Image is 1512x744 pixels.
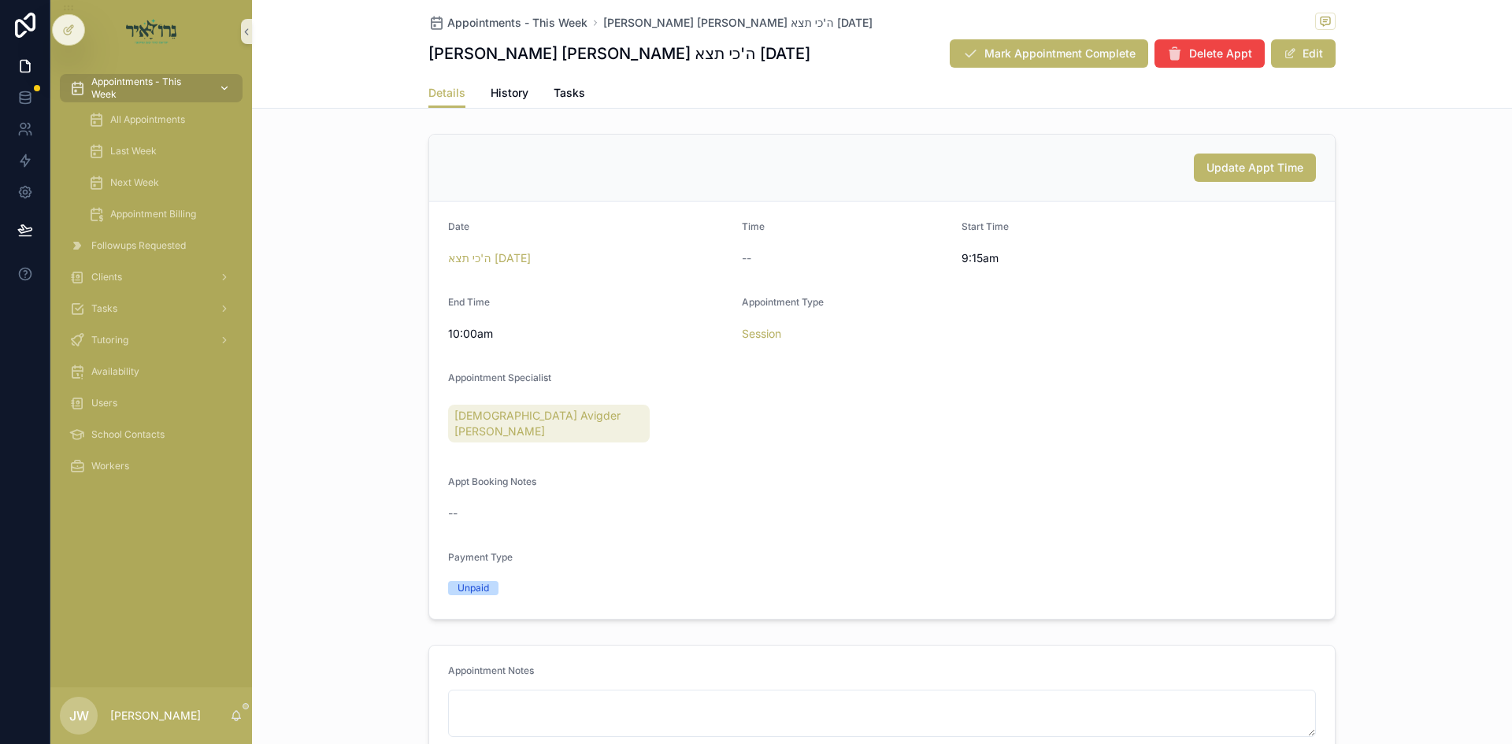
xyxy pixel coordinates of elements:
span: Delete Appt [1189,46,1252,61]
span: Appointment Specialist [448,372,551,383]
span: Tasks [91,302,117,315]
span: 10:00am [448,326,493,342]
a: Tutoring [60,326,243,354]
a: Last Week [79,137,243,165]
span: Appointments - This Week [91,76,206,101]
a: Clients [60,263,243,291]
img: App logo [126,19,177,44]
a: Tasks [554,79,585,110]
span: Date [448,220,469,232]
a: All Appointments [79,105,243,134]
a: Workers [60,452,243,480]
span: Update Appt Time [1206,160,1303,176]
a: Next Week [79,168,243,197]
span: Users [91,397,117,409]
h1: [PERSON_NAME] [PERSON_NAME] ה'כי תצא [DATE] [428,43,810,65]
span: Appt Booking Notes [448,476,536,487]
span: -- [742,250,751,266]
span: Tasks [554,85,585,101]
span: Mark Appointment Complete [984,46,1136,61]
a: Appointment Billing [79,200,243,228]
a: Availability [60,357,243,386]
a: Details [428,79,465,109]
span: Followups Requested [91,239,186,252]
span: Payment Type [448,551,513,563]
a: ה'כי תצא [DATE] [448,250,531,266]
span: History [491,85,528,101]
span: -- [448,505,458,521]
a: School Contacts [60,420,243,449]
span: Appointments - This Week [447,15,587,31]
span: Appointment Billing [110,208,196,220]
a: [PERSON_NAME] [PERSON_NAME] ה'כי תצא [DATE] [603,15,873,31]
a: Followups Requested [60,231,243,260]
span: 9:15am [962,250,999,266]
span: Clients [91,271,122,283]
span: Availability [91,365,139,378]
a: Tasks [60,294,243,323]
a: Appointments - This Week [428,15,587,31]
a: History [491,79,528,110]
button: Mark Appointment Complete [950,39,1148,68]
div: scrollable content [50,63,252,501]
span: Time [742,220,765,232]
a: Session [742,326,781,342]
span: JW [69,706,89,725]
div: Unpaid [458,581,489,595]
span: Details [428,85,465,101]
span: [DEMOGRAPHIC_DATA] Avigder [PERSON_NAME] [454,408,643,439]
button: Update Appt Time [1194,154,1316,182]
span: Appointment Notes [448,664,534,676]
a: [DEMOGRAPHIC_DATA] Avigder [PERSON_NAME] [448,405,650,442]
span: Tutoring [91,334,128,346]
span: End Time [448,296,490,308]
a: Users [60,389,243,417]
span: All Appointments [110,113,185,126]
span: Next Week [110,176,159,189]
span: Workers [91,460,129,472]
span: Appointment Type [742,296,824,308]
button: Delete Appt [1154,39,1265,68]
a: Appointments - This Week [60,74,243,102]
span: School Contacts [91,428,165,441]
span: Last Week [110,145,157,157]
span: Start Time [962,220,1009,232]
button: Edit [1271,39,1336,68]
p: [PERSON_NAME] [110,708,201,724]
